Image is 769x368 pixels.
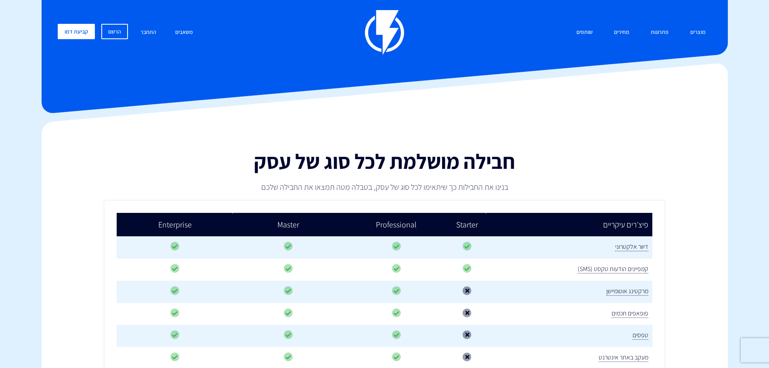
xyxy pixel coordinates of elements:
span: מרקטינג אוטומיישן [606,287,648,296]
a: התחבר [134,24,162,41]
a: קביעת דמו [58,24,95,39]
a: משאבים [169,24,199,41]
a: מחירים [608,24,635,41]
span: דיוור אלקטרוני [615,242,648,251]
a: שותפים [570,24,599,41]
td: Enterprise [117,213,233,237]
h1: חבילה מושלמת לכל סוג של עסק [166,150,603,173]
span: קמפיינים הודעות טקסט (SMS) [578,265,648,273]
span: מעקב באתר אינטרנט [599,353,648,362]
td: Starter [448,213,486,237]
td: פיצ׳רים עיקריים [486,213,652,237]
td: Master [233,213,344,237]
a: פתרונות [645,24,675,41]
span: פופאפים חכמים [612,309,648,318]
td: Professional [344,213,448,237]
a: מוצרים [684,24,712,41]
p: בנינו את החבילות כך שיתאימו לכל סוג של עסק, בטבלה מטה תמצאו את החבילה שלכם [166,181,603,193]
span: טפסים [633,331,648,340]
a: הרשם [101,24,128,39]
